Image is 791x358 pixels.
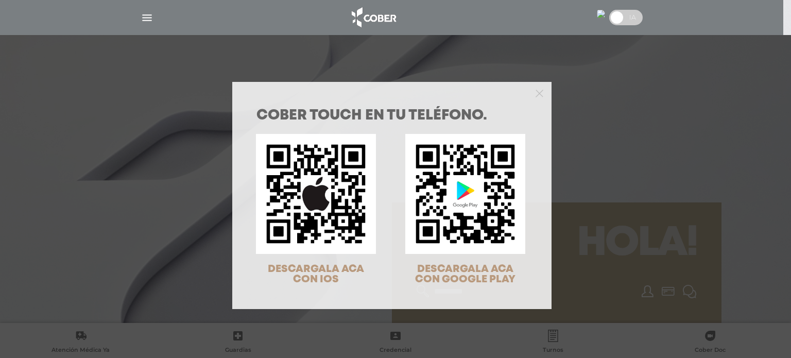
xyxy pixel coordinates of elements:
[268,264,364,284] span: DESCARGALA ACA CON IOS
[415,264,515,284] span: DESCARGALA ACA CON GOOGLE PLAY
[256,134,376,254] img: qr-code
[405,134,525,254] img: qr-code
[536,88,543,97] button: Close
[256,109,527,123] h1: COBER TOUCH en tu teléfono.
